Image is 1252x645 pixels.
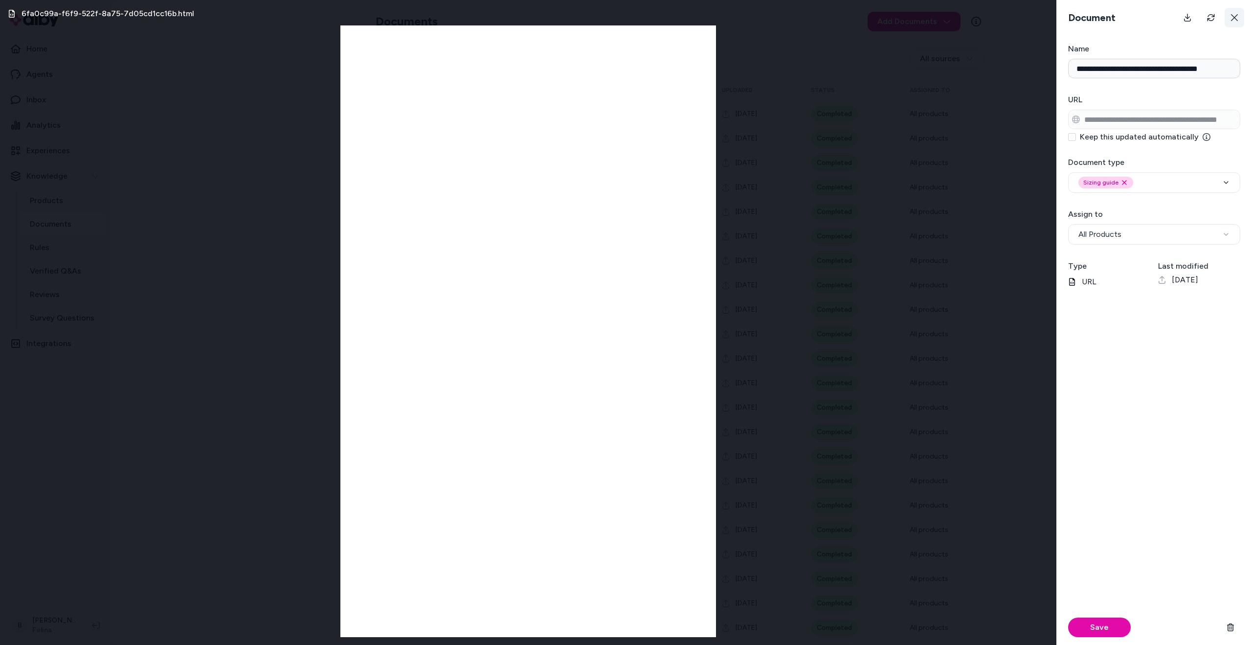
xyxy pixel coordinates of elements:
button: Sizing guideRemove sizing_guide option [1068,172,1240,193]
span: [DATE] [1172,274,1198,286]
button: Remove sizing_guide option [1120,179,1128,186]
span: All Products [1078,229,1121,240]
h3: Name [1068,43,1240,55]
h3: URL [1068,94,1240,106]
h3: Document [1064,11,1119,24]
h3: Document type [1068,157,1240,168]
button: Refresh [1201,8,1221,27]
p: URL [1068,276,1150,288]
h3: 6fa0c99a-f6f9-522f-8a75-7d05cd1cc16b.html [22,8,194,20]
label: Keep this updated automatically [1080,133,1210,141]
label: Assign to [1068,209,1103,219]
h3: Type [1068,260,1150,272]
h3: Last modified [1158,260,1240,272]
div: Sizing guide [1078,177,1133,188]
button: Save [1068,618,1131,637]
